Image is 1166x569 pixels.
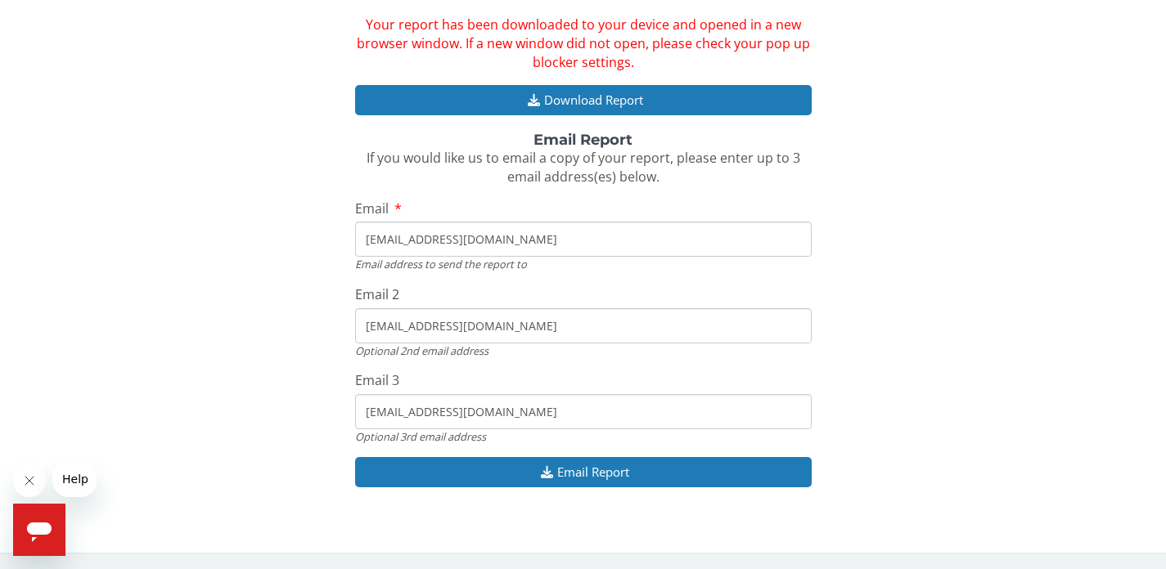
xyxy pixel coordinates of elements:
span: Email [355,199,389,217]
div: Optional 2nd email address [355,343,812,358]
span: If you would like us to email a copy of your report, please enter up to 3 email address(es) below. [367,149,800,186]
button: Download Report [355,85,812,115]
button: Email Report [355,457,812,487]
iframe: Close message [13,464,46,497]
span: Email 2 [355,285,399,303]
strong: Email Report [533,131,633,149]
div: Email address to send the report to [355,257,812,271]
iframe: Button to launch messaging window [13,504,65,556]
span: Email 3 [355,371,399,389]
div: Optional 3rd email address [355,429,812,444]
span: Your report has been downloaded to your device and opened in a new browser window. If a new windo... [357,16,810,71]
iframe: Message from company [52,461,97,497]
